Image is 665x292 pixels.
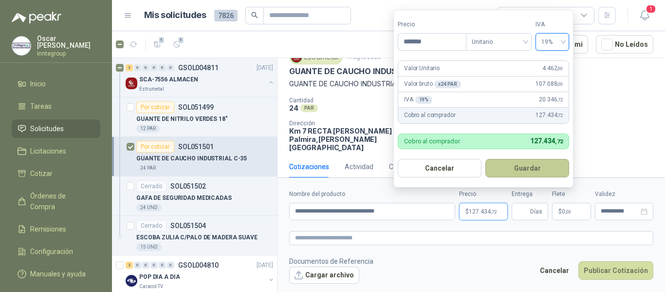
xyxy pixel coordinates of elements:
a: Inicio [12,75,100,93]
p: ESCOBA ZULIA C/PALO DE MADERA SUAVE [136,233,258,242]
span: Cotizar [30,168,53,179]
button: Guardar [485,159,569,177]
span: 4.462 [542,64,563,73]
p: SCA-7556 ALMACEN [139,75,198,84]
div: 24 PAR [136,164,160,172]
span: 127.434 [530,137,563,145]
p: GUANTE DE CAUCHO INDUSTRIAL C-35 [289,66,440,77]
span: 1 [646,4,656,14]
label: Entrega [512,190,548,199]
h1: Mis solicitudes [144,8,206,22]
span: 0 [562,209,571,214]
div: PAR [300,104,318,112]
p: Oscar [PERSON_NAME] [37,35,100,49]
span: $ [558,209,562,214]
div: 2 [126,262,133,269]
p: GAFA DE SEGURIDAD MEDICADAS [136,194,232,203]
p: GSOL004811 [178,64,219,71]
p: SOL051504 [170,222,206,229]
div: 2 [126,64,133,71]
a: 2 0 0 0 0 0 GSOL004811[DATE] Company LogoSCA-7556 ALMACENEstrumetal [126,62,275,93]
div: 0 [167,262,174,269]
p: SOL051502 [170,183,206,190]
span: 127.434 [536,111,563,120]
img: Company Logo [12,37,31,55]
p: SOL051499 [178,104,214,111]
div: Por cotizar [136,141,174,153]
a: Licitaciones [12,142,100,160]
label: IVA [536,20,569,29]
span: 127.434 [469,209,497,214]
div: Comentarios [389,161,429,172]
p: IVA [404,95,432,104]
div: Actividad [345,161,373,172]
p: SOL051501 [178,143,214,150]
p: Cobro al comprador [404,138,460,144]
div: 24 UND [136,204,162,212]
img: Logo peakr [12,12,61,23]
span: Inicio [30,78,46,89]
span: ,72 [555,138,563,145]
p: Valor Unitario [404,64,440,73]
span: ,00 [557,66,563,71]
label: Flete [552,190,591,199]
a: Por cotizarSOL051499GUANTE DE NITRILO VERDES 18"12 PAR [112,97,277,137]
img: Company Logo [126,275,137,287]
p: Estrumetal [139,85,164,93]
p: $ 0,00 [552,203,591,220]
div: 0 [134,64,141,71]
span: Solicitudes [30,123,64,134]
p: GUANTE DE CAUCHO INDUSTRIAL C-35 [136,154,247,163]
div: 0 [142,64,149,71]
label: Nombre del producto [289,190,455,199]
a: Remisiones [12,220,100,238]
button: Cancelar [535,261,574,280]
div: 0 [159,262,166,269]
span: Manuales y ayuda [30,269,86,279]
span: Tareas [30,101,52,112]
span: Órdenes de Compra [30,191,91,212]
span: ,72 [557,113,563,118]
p: $127.434,72 [459,203,508,220]
span: 107.088 [536,79,563,89]
label: Precio [459,190,508,199]
p: [DATE] [257,261,273,270]
p: Cobro al comprador [404,111,455,120]
span: ,72 [491,209,497,214]
span: ,00 [557,81,563,87]
button: Publicar Cotización [578,261,653,280]
a: CerradoSOL051504ESCOBA ZULIA C/PALO DE MADERA SUAVE15 UND [112,216,277,255]
p: Caracol TV [139,283,163,291]
a: Configuración [12,242,100,261]
div: Por cotizar [136,101,174,113]
label: Validez [595,190,653,199]
span: 1 [178,36,185,44]
p: GSOL004810 [178,262,219,269]
span: ,00 [565,209,571,214]
div: 0 [150,64,158,71]
a: Solicitudes [12,119,100,138]
a: Órdenes de Compra [12,187,100,216]
div: 15 UND [136,243,162,251]
span: 7826 [214,10,238,21]
p: Cantidad [289,97,417,104]
div: Cerrado [136,180,166,192]
a: CerradoSOL051502GAFA DE SEGURIDAD MEDICADAS24 UND [112,176,277,216]
span: ,72 [557,97,563,102]
span: 1 [158,36,165,44]
p: Inntegroup [37,51,100,57]
button: Cancelar [398,159,481,177]
a: Manuales y ayuda [12,265,100,283]
div: 0 [159,64,166,71]
div: x 24 PAR [434,80,461,88]
span: Remisiones [30,224,66,234]
p: POP DIA A DIA [139,273,180,282]
button: 1 [169,37,185,52]
div: Cotizaciones [289,161,329,172]
span: search [251,12,258,19]
a: Cotizar [12,164,100,183]
span: 20.346 [539,95,563,104]
span: Licitaciones [30,146,66,156]
p: Valor bruto [404,79,461,89]
a: Tareas [12,97,100,116]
